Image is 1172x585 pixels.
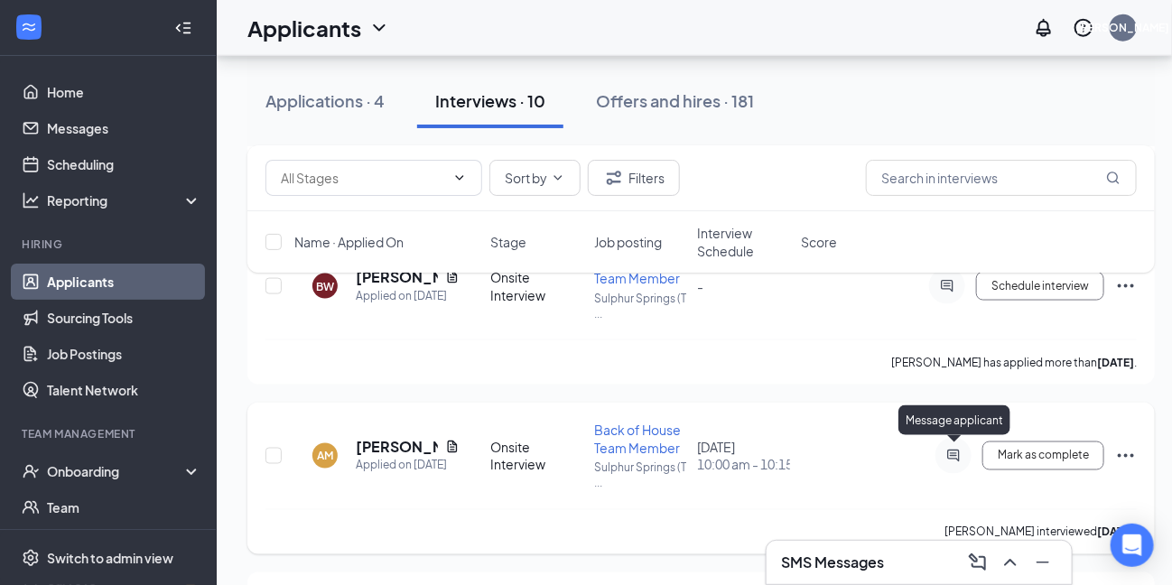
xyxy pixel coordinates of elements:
div: Applied on [DATE] [356,457,460,475]
input: All Stages [281,168,445,188]
svg: Analysis [22,191,40,209]
svg: ComposeMessage [967,552,989,573]
div: Applied on [DATE] [356,287,460,305]
div: Open Intercom Messenger [1111,524,1154,567]
span: 10:00 am - 10:15 am [698,456,791,474]
b: [DATE] [1097,356,1134,369]
button: ComposeMessage [963,548,992,577]
svg: Collapse [174,19,192,37]
p: Sulphur Springs (T ... [594,291,687,321]
svg: Minimize [1032,552,1054,573]
a: Messages [47,110,201,146]
a: Job Postings [47,336,201,372]
input: Search in interviews [866,160,1137,196]
div: Offers and hires · 181 [596,89,754,112]
h3: SMS Messages [781,552,884,572]
svg: WorkstreamLogo [20,18,38,36]
b: [DATE] [1097,525,1134,539]
button: Sort byChevronDown [489,160,581,196]
p: [PERSON_NAME] has applied more than . [891,355,1137,370]
div: Team Management [22,426,198,441]
a: Sourcing Tools [47,300,201,336]
span: Interview Schedule [698,224,791,260]
a: Home [47,74,201,110]
svg: Document [445,440,460,454]
span: Stage [490,233,526,251]
div: Applications · 4 [265,89,385,112]
h5: [PERSON_NAME] [356,437,438,457]
p: Sulphur Springs (T ... [594,460,687,491]
span: Sort by [505,172,547,184]
span: Job posting [594,233,662,251]
a: Talent Network [47,372,201,408]
svg: QuestionInfo [1073,17,1094,39]
div: Message applicant [898,405,1010,435]
span: Name · Applied On [294,233,404,251]
svg: Settings [22,549,40,567]
div: Reporting [47,191,202,209]
svg: Notifications [1033,17,1055,39]
svg: ActiveChat [943,449,964,463]
div: Interviews · 10 [435,89,545,112]
svg: UserCheck [22,462,40,480]
svg: Ellipses [1115,445,1137,467]
a: Team [47,489,201,525]
span: Back of House Team Member [594,422,681,456]
svg: MagnifyingGlass [1106,171,1121,185]
svg: Filter [603,167,625,189]
p: [PERSON_NAME] interviewed . [944,525,1137,540]
button: ChevronUp [996,548,1025,577]
a: Applicants [47,264,201,300]
div: [DATE] [698,438,791,474]
button: Minimize [1028,548,1057,577]
div: Hiring [22,237,198,252]
span: Mark as complete [998,450,1089,462]
button: Filter Filters [588,160,680,196]
div: Switch to admin view [47,549,173,567]
div: AM [317,449,333,464]
div: Onsite Interview [490,438,583,474]
svg: ChevronDown [452,171,467,185]
svg: ChevronUp [1000,552,1021,573]
h1: Applicants [247,13,361,43]
a: Documents [47,525,201,562]
div: Onboarding [47,462,186,480]
div: [PERSON_NAME] [1077,20,1170,35]
span: Score [801,233,837,251]
button: Mark as complete [982,441,1104,470]
svg: ChevronDown [551,171,565,185]
svg: ChevronDown [368,17,390,39]
a: Scheduling [47,146,201,182]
